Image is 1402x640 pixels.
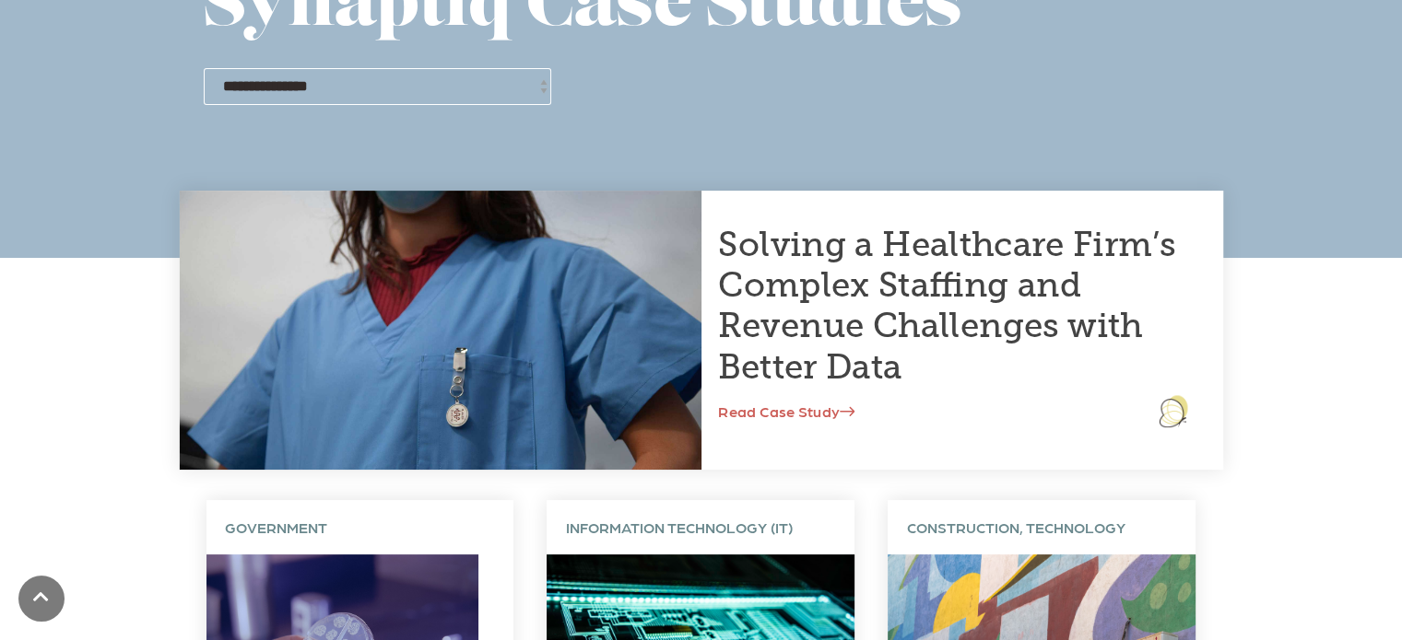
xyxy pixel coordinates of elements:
[206,500,514,554] div: GOVERNMENT
[718,401,854,419] a: Read Case Study
[1159,395,1187,427] img: logo
[718,224,1175,386] a: Solving a Healthcare Firm’s Complex Staffing and Revenue Challenges with Better Data
[888,500,1196,554] div: CONSTRUCTION, TECHNOLOGY
[547,500,854,554] div: INFORMATION TECHNOLOGY (IT)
